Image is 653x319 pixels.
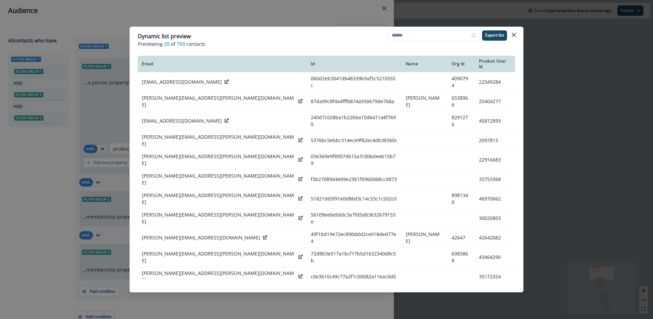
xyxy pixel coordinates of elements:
p: [PERSON_NAME][EMAIL_ADDRESS][PERSON_NAME][DOMAIN_NAME] [142,134,296,147]
td: 72d8b3e517a1bcf17b5d1632340d8c5b [307,247,402,267]
td: 87da99c8f4a4fff6874a930679de768a [307,92,402,111]
p: Previewing of contacts [138,40,515,47]
span: 20 [164,40,170,47]
td: 5376bc5ebbc314ece9f82ec4db38360c [307,130,402,150]
td: 03e369e9f8907d615a7c006deeb15b79 [307,150,402,169]
p: [PERSON_NAME][EMAIL_ADDRESS][PERSON_NAME][DOMAIN_NAME] [142,250,296,264]
div: Id [311,61,398,67]
button: Export list [482,30,507,41]
td: f3b27089d4e09e23b1f0960068ccd873 [307,169,402,189]
td: 42642082 [475,228,515,247]
td: 22549284 [475,72,515,92]
p: [EMAIL_ADDRESS][DOMAIN_NAME] [142,79,222,85]
td: 46970662 [475,189,515,208]
td: 30020803 [475,208,515,228]
td: 25404277 [475,92,515,111]
button: Close [508,29,519,40]
div: Product User Id [479,58,511,69]
div: Email [142,61,303,67]
td: 4090794 [448,72,475,92]
p: Export list [485,33,504,38]
td: 22916683 [475,150,515,169]
td: 6983868 [448,247,475,267]
td: 8981340 [448,189,475,208]
td: 060d2eb3041d648339b9af5c5210555c [307,72,402,92]
div: Name [406,61,444,67]
span: 793 [177,40,185,47]
div: Org Id [452,61,470,67]
p: [PERSON_NAME][EMAIL_ADDRESS][PERSON_NAME][DOMAIN_NAME] [142,192,296,206]
td: [PERSON_NAME] [402,228,448,247]
td: [PERSON_NAME] [402,92,448,111]
p: [PERSON_NAME][EMAIL_ADDRESS][PERSON_NAME][DOMAIN_NAME] [142,211,296,225]
td: 51821d65f91e0d86d3c14c53c1c502c0 [307,189,402,208]
p: [PERSON_NAME][EMAIL_ADDRESS][PERSON_NAME][DOMAIN_NAME] [142,153,296,167]
td: 6538966 [448,92,475,111]
td: 33753368 [475,169,515,189]
td: 56109ee6ebb0c3a7fd5d63632679153e [307,208,402,228]
td: 45812893 [475,111,515,130]
td: c0e3610c49c77a2f1c00082a11eac0d0 [307,267,402,286]
p: [PERSON_NAME][EMAIL_ADDRESS][DOMAIN_NAME] [142,234,260,241]
td: 42647 [448,228,475,247]
p: [PERSON_NAME][EMAIL_ADDRESS][PERSON_NAME][DOMAIN_NAME] [142,95,296,108]
td: 35172324 [475,267,515,286]
td: 2097813 [475,130,515,150]
td: 49f1bd19e72ec890ddd2ce018ded77e4 [307,228,402,247]
p: [PERSON_NAME][EMAIL_ADDRESS][PERSON_NAME][DOMAIN_NAME] [142,172,296,186]
td: 43464290 [475,247,515,267]
p: [PERSON_NAME][EMAIL_ADDRESS][PERSON_NAME][DOMAIN_NAME] [142,270,296,283]
td: 8291276 [448,111,475,130]
p: [EMAIL_ADDRESS][DOMAIN_NAME] [142,117,222,124]
p: Dynamic list preview [138,32,191,40]
td: 240d7c028ba1b22b6a10d6411a8f7690 [307,111,402,130]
